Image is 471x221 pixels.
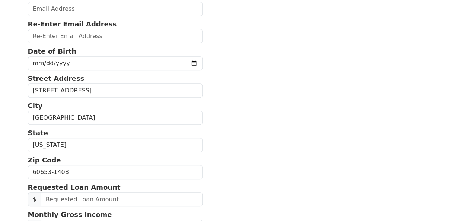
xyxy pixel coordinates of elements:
[28,192,41,206] span: $
[28,83,203,98] input: Street Address
[28,75,85,82] strong: Street Address
[28,156,61,164] strong: Zip Code
[28,129,48,137] strong: State
[28,165,203,179] input: Zip Code
[28,2,203,16] input: Email Address
[28,183,121,191] strong: Requested Loan Amount
[28,209,203,220] p: Monthly Gross Income
[28,29,203,43] input: Re-Enter Email Address
[28,47,77,55] strong: Date of Birth
[28,20,117,28] strong: Re-Enter Email Address
[28,111,203,125] input: City
[41,192,203,206] input: Requested Loan Amount
[28,102,43,110] strong: City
